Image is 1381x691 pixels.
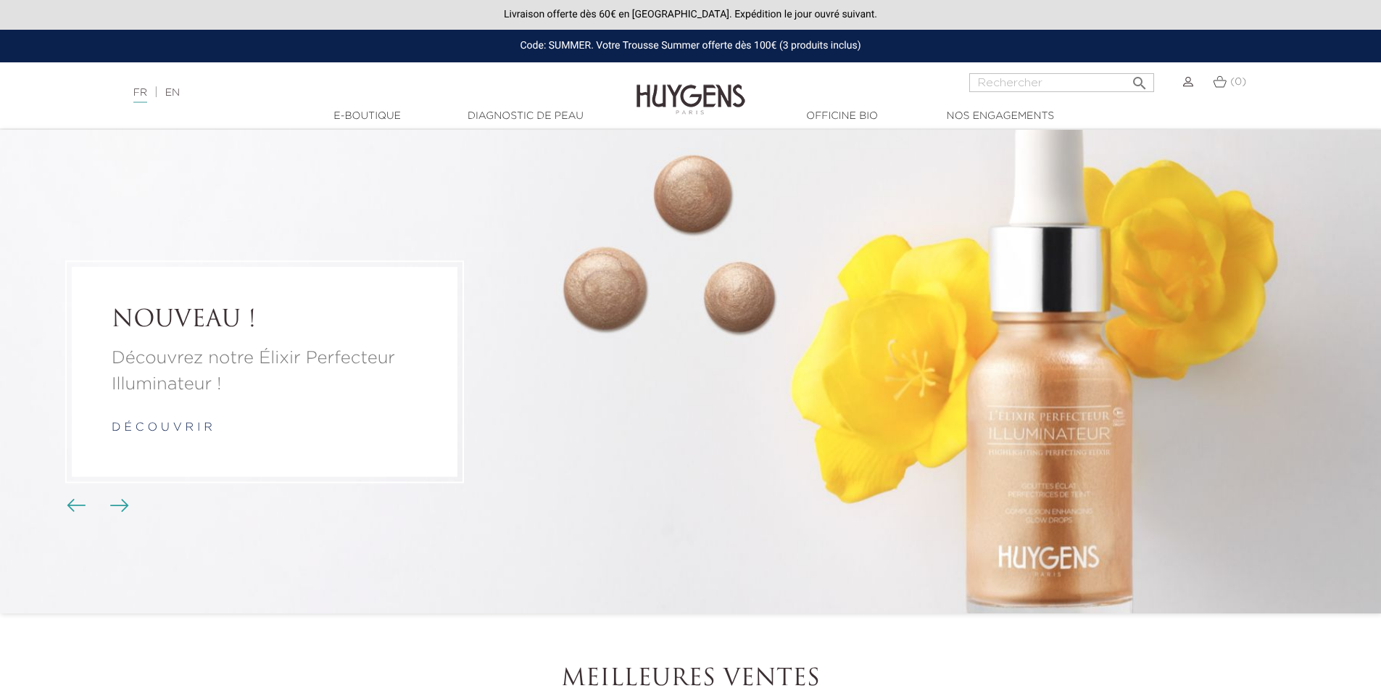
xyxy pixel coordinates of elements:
span: (0) [1230,77,1246,87]
img: Huygens [636,61,745,117]
div: Boutons du carrousel [72,495,120,517]
a: EN [165,88,180,98]
a: Découvrez notre Élixir Perfecteur Illuminateur ! [112,345,418,397]
a: d é c o u v r i r [112,422,212,434]
i:  [1131,70,1148,88]
a: Diagnostic de peau [453,109,598,124]
a: Officine Bio [770,109,915,124]
a: E-Boutique [295,109,440,124]
a: Nos engagements [928,109,1073,124]
button:  [1127,69,1153,88]
a: NOUVEAU ! [112,307,418,334]
a: FR [133,88,147,103]
input: Rechercher [969,73,1154,92]
div: | [126,84,565,102]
